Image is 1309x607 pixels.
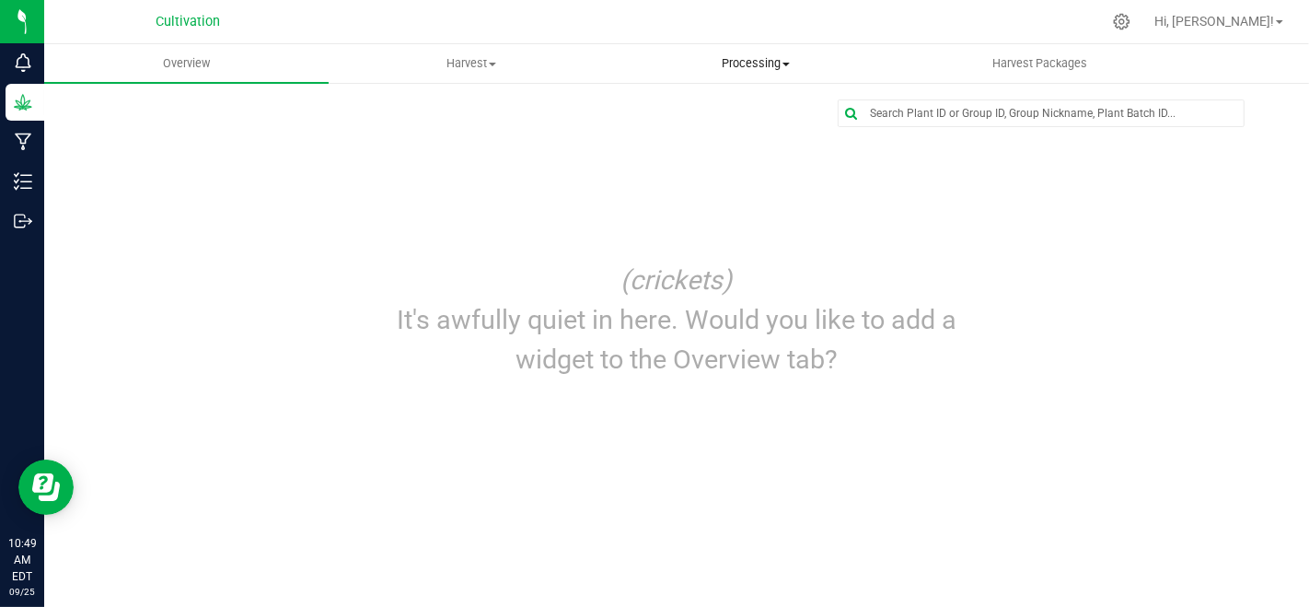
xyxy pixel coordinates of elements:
[898,44,1182,83] a: Harvest Packages
[384,300,969,379] p: It's awfully quiet in here. Would you like to add a widget to the Overview tab?
[329,44,613,83] a: Harvest
[14,212,32,230] inline-svg: Outbound
[14,93,32,111] inline-svg: Grow
[138,55,235,72] span: Overview
[621,264,733,296] i: (crickets)
[839,100,1244,126] input: Search Plant ID or Group ID, Group Nickname, Plant Batch ID...
[8,585,36,599] p: 09/25
[614,55,897,72] span: Processing
[1154,14,1274,29] span: Hi, [PERSON_NAME]!
[330,55,612,72] span: Harvest
[613,44,898,83] a: Processing
[156,14,220,29] span: Cultivation
[14,133,32,151] inline-svg: Manufacturing
[1110,13,1133,30] div: Manage settings
[18,460,74,515] iframe: Resource center
[8,535,36,585] p: 10:49 AM EDT
[967,55,1112,72] span: Harvest Packages
[14,172,32,191] inline-svg: Inventory
[44,44,329,83] a: Overview
[14,53,32,72] inline-svg: Monitoring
